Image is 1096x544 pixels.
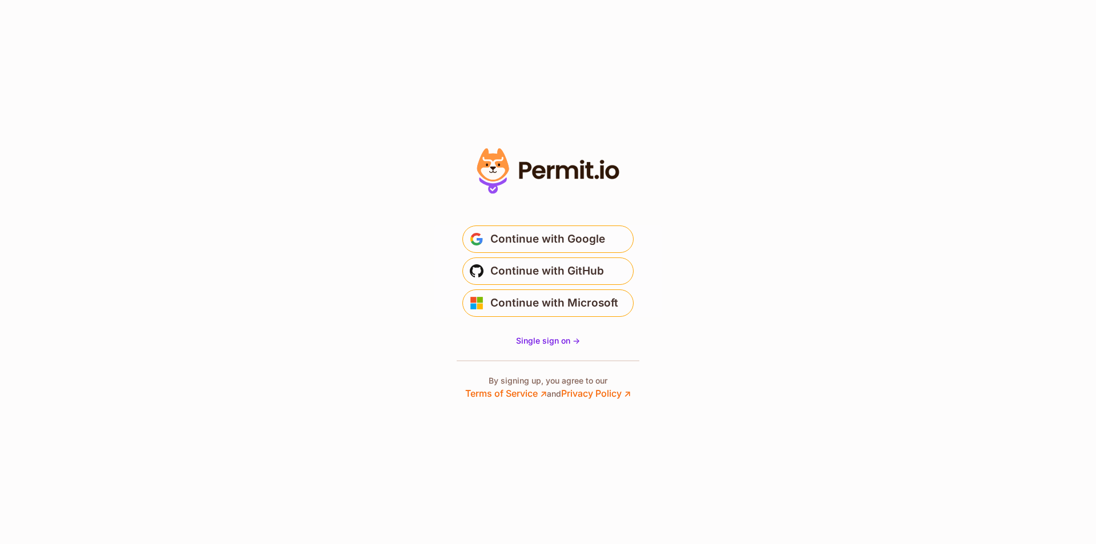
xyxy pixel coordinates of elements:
span: Continue with Microsoft [490,294,618,312]
span: Continue with Google [490,230,605,248]
span: Continue with GitHub [490,262,604,280]
a: Terms of Service ↗ [465,388,547,399]
button: Continue with GitHub [462,257,634,285]
p: By signing up, you agree to our and [465,375,631,400]
a: Single sign on -> [516,335,580,346]
button: Continue with Google [462,225,634,253]
a: Privacy Policy ↗ [561,388,631,399]
button: Continue with Microsoft [462,289,634,317]
span: Single sign on -> [516,336,580,345]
